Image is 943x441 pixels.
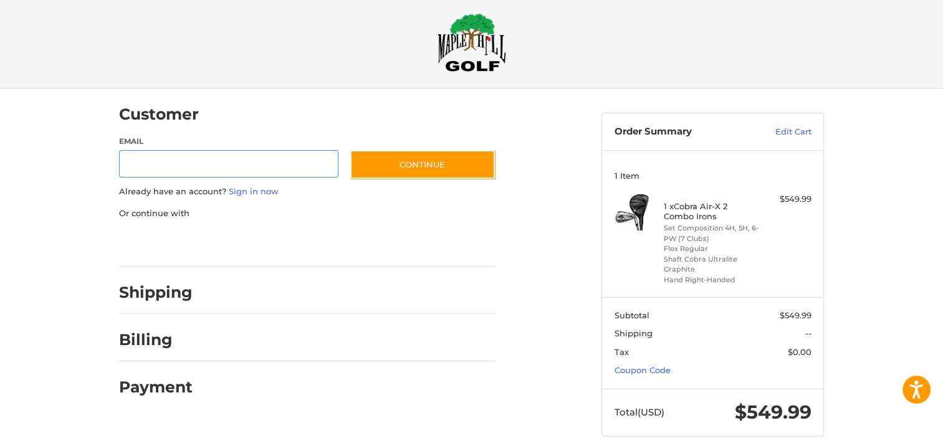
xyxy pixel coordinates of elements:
iframe: PayPal-paypal [115,232,209,254]
span: Shipping [615,328,653,338]
a: Coupon Code [615,365,671,375]
span: Tax [615,347,629,357]
button: Continue [350,150,495,179]
h2: Customer [119,105,199,124]
p: Already have an account? [119,186,495,198]
span: $549.99 [780,310,811,320]
a: Sign in now [229,186,279,196]
h3: 1 Item [615,171,811,181]
li: Hand Right-Handed [664,275,759,285]
iframe: PayPal-paylater [221,232,314,254]
span: Subtotal [615,310,649,320]
iframe: PayPal-venmo [327,232,420,254]
h4: 1 x Cobra Air-X 2 Combo Irons [664,201,759,222]
h2: Payment [119,377,193,397]
div: $549.99 [762,193,811,206]
span: -- [805,328,811,338]
span: Total (USD) [615,406,664,418]
a: Edit Cart [749,126,811,138]
h2: Shipping [119,283,193,302]
li: Flex Regular [664,244,759,254]
p: Or continue with [119,207,495,220]
span: $549.99 [735,401,811,424]
h2: Billing [119,330,192,349]
h3: Order Summary [615,126,749,138]
label: Email [119,136,338,147]
span: $0.00 [788,347,811,357]
li: Set Composition 4H, 5H, 6-PW (7 Clubs) [664,223,759,244]
li: Shaft Cobra Ultralite Graphite [664,254,759,275]
img: Maple Hill Golf [438,13,506,72]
